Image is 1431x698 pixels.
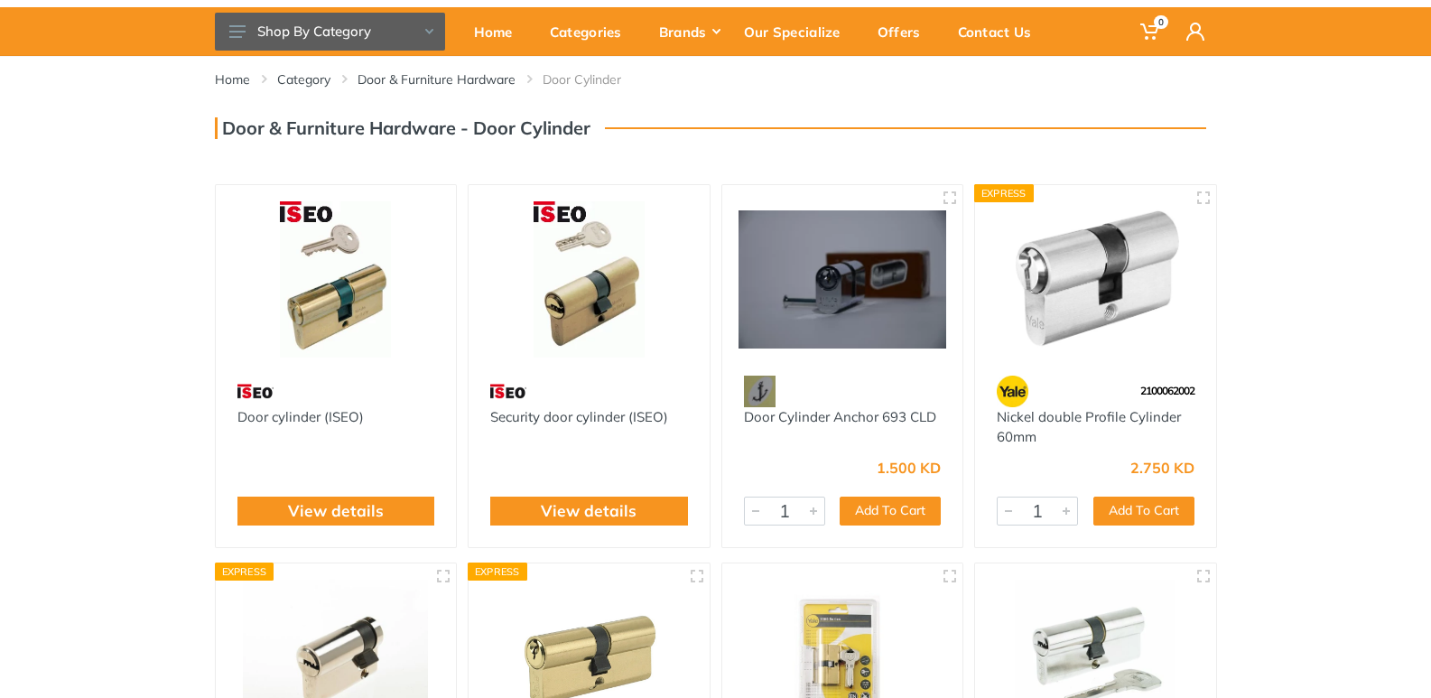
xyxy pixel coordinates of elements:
[997,408,1181,446] a: Nickel double Profile Cylinder 60mm
[537,13,646,51] div: Categories
[232,201,441,358] img: Royal Tools - Door cylinder (ISEO)
[1130,461,1194,475] div: 2.750 KD
[865,13,945,51] div: Offers
[731,13,865,51] div: Our Specialize
[288,499,384,523] a: View details
[237,408,364,425] a: Door cylinder (ISEO)
[215,13,445,51] button: Shop By Category
[991,201,1200,358] img: Royal Tools - Nickel double Profile Cylinder 60mm
[215,117,590,139] h3: Door & Furniture Hardware - Door Cylinder
[543,70,648,88] li: Door Cylinder
[1128,7,1174,56] a: 0
[1154,15,1168,29] span: 0
[541,499,637,523] a: View details
[1140,384,1194,397] span: 2100062002
[744,408,936,425] a: Door Cylinder Anchor 693 CLD
[277,70,330,88] a: Category
[537,7,646,56] a: Categories
[237,376,274,407] img: 6.webp
[215,70,1217,88] nav: breadcrumb
[877,461,941,475] div: 1.500 KD
[485,201,693,358] img: Royal Tools - Security door cylinder (ISEO)
[744,376,776,407] img: 19.webp
[945,7,1056,56] a: Contact Us
[646,13,731,51] div: Brands
[1093,497,1194,526] button: Add To Cart
[461,13,537,51] div: Home
[461,7,537,56] a: Home
[865,7,945,56] a: Offers
[490,376,526,407] img: 6.webp
[358,70,516,88] a: Door & Furniture Hardware
[974,184,1034,202] div: Express
[840,497,941,526] button: Add To Cart
[945,13,1056,51] div: Contact Us
[215,563,274,581] div: Express
[490,408,668,425] a: Security door cylinder (ISEO)
[215,70,250,88] a: Home
[739,201,947,358] img: Royal Tools - Door Cylinder Anchor 693 CLD
[997,376,1028,407] img: 23.webp
[468,563,527,581] div: Express
[731,7,865,56] a: Our Specialize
